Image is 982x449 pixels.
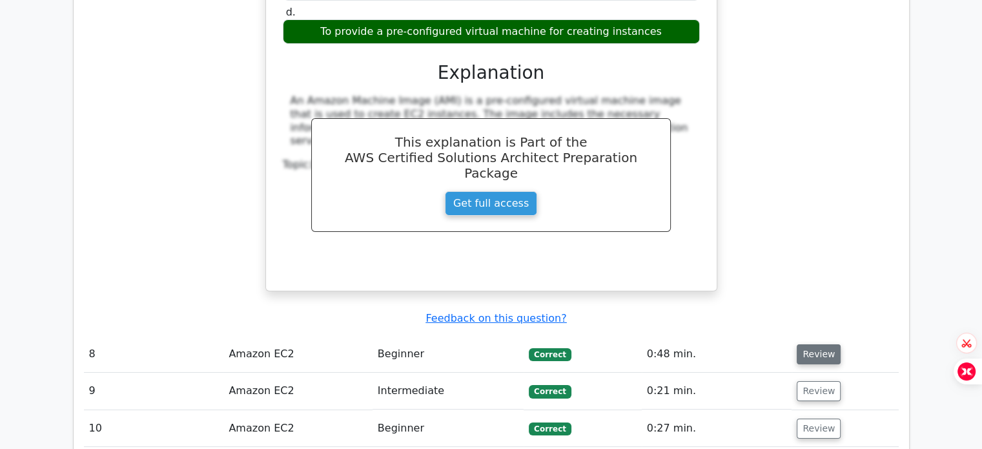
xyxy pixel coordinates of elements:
[291,62,692,84] h3: Explanation
[373,410,524,447] td: Beginner
[84,410,224,447] td: 10
[223,373,372,410] td: Amazon EC2
[373,336,524,373] td: Beginner
[445,191,537,216] a: Get full access
[642,336,792,373] td: 0:48 min.
[642,373,792,410] td: 0:21 min.
[84,373,224,410] td: 9
[84,336,224,373] td: 8
[283,19,700,45] div: To provide a pre-configured virtual machine for creating instances
[642,410,792,447] td: 0:27 min.
[425,312,566,324] a: Feedback on this question?
[373,373,524,410] td: Intermediate
[223,336,372,373] td: Amazon EC2
[529,423,571,435] span: Correct
[223,410,372,447] td: Amazon EC2
[283,158,700,172] div: Topic:
[797,419,841,439] button: Review
[529,385,571,398] span: Correct
[797,344,841,364] button: Review
[797,381,841,401] button: Review
[529,348,571,361] span: Correct
[291,94,692,148] div: An Amazon Machine Image (AMI) is a pre-configured virtual machine image that is used to create EC...
[286,6,296,18] span: d.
